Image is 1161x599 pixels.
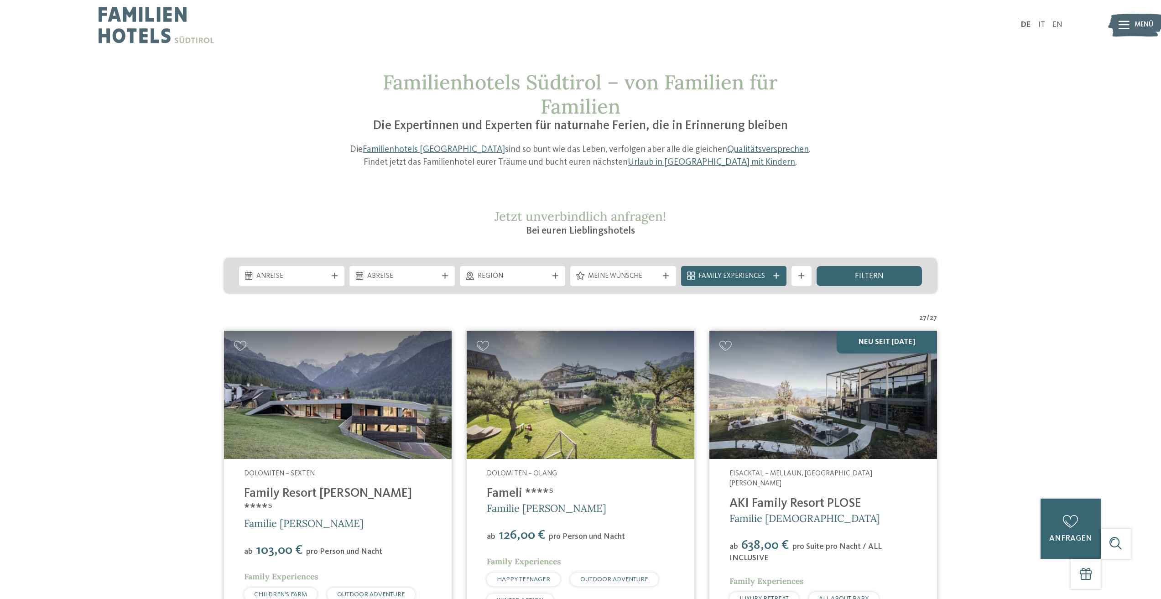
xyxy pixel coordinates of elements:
[549,533,625,541] span: pro Person und Nacht
[342,144,819,169] p: Die sind so bunt wie das Leben, verfolgen aber alle die gleichen . Findet jetzt das Familienhotel...
[337,591,405,598] span: OUTDOOR ADVENTURE
[373,120,788,132] span: Die Expertinnen und Experten für naturnahe Ferien, die in Erinnerung bleiben
[367,271,437,281] span: Abreise
[729,512,880,525] span: Familie [DEMOGRAPHIC_DATA]
[698,271,769,281] span: Family Experiences
[254,544,305,557] span: 103,00 €
[1041,499,1101,559] a: anfragen
[580,576,648,583] span: OUTDOOR ADVENTURE
[224,331,452,459] img: Family Resort Rainer ****ˢ
[1135,20,1153,30] span: Menü
[1021,21,1031,29] a: DE
[467,331,694,459] img: Familienhotels gesucht? Hier findet ihr die besten!
[487,470,557,477] span: Dolomiten – Olang
[487,533,495,541] span: ab
[306,548,382,556] span: pro Person und Nacht
[927,313,930,323] span: /
[497,576,550,583] span: HAPPY TEENAGER
[628,158,795,167] a: Urlaub in [GEOGRAPHIC_DATA] mit Kindern
[919,313,927,323] span: 27
[729,576,804,586] span: Family Experiences
[1049,535,1092,542] span: anfragen
[363,145,505,154] a: Familienhotels [GEOGRAPHIC_DATA]
[1052,21,1062,29] a: EN
[244,517,364,530] span: Familie [PERSON_NAME]
[487,556,561,567] span: Family Experiences
[729,543,738,551] span: ab
[495,208,666,224] span: Jetzt unverbindlich anfragen!
[729,497,861,510] a: AKI Family Resort PLOSE
[729,470,872,487] span: Eisacktal – Mellaun, [GEOGRAPHIC_DATA][PERSON_NAME]
[244,470,315,477] span: Dolomiten – Sexten
[383,69,778,119] span: Familienhotels Südtirol – von Familien für Familien
[1038,21,1045,29] a: IT
[224,331,452,459] a: Familienhotels gesucht? Hier findet ihr die besten!
[739,539,791,552] span: 638,00 €
[855,272,884,281] span: filtern
[496,529,548,542] span: 126,00 €
[254,591,307,598] span: CHILDREN’S FARM
[930,313,937,323] span: 27
[729,543,882,562] span: pro Suite pro Nacht / ALL INCLUSIVE
[487,502,606,515] span: Familie [PERSON_NAME]
[709,331,937,459] img: Familienhotels gesucht? Hier findet ihr die besten!
[244,571,318,582] span: Family Experiences
[526,226,635,236] span: Bei euren Lieblingshotels
[244,548,253,556] span: ab
[244,487,412,515] a: Family Resort [PERSON_NAME] ****ˢ
[256,271,327,281] span: Anreise
[588,271,658,281] span: Meine Wünsche
[727,145,809,154] a: Qualitätsversprechen
[478,271,548,281] span: Region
